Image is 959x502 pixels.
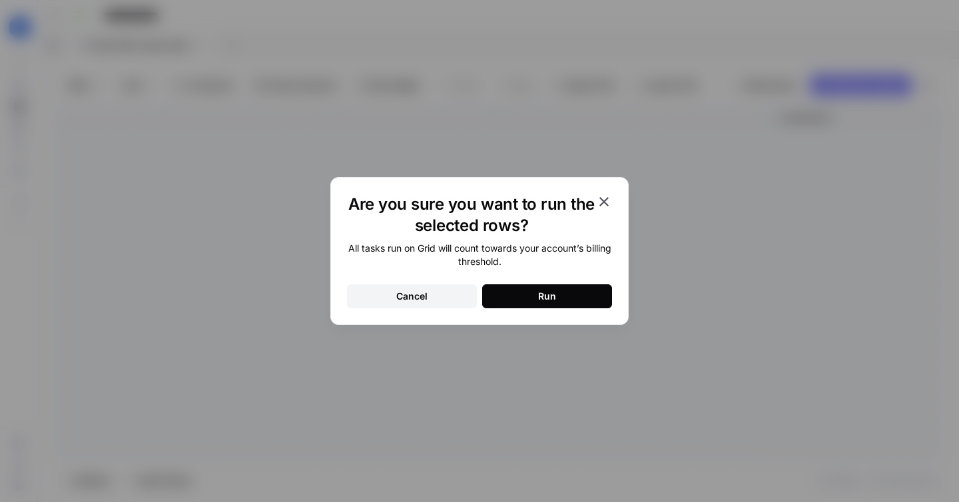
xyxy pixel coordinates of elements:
[347,194,596,236] h1: Are you sure you want to run the selected rows?
[347,242,612,268] div: All tasks run on Grid will count towards your account’s billing threshold.
[482,284,612,308] button: Run
[347,284,477,308] button: Cancel
[396,290,428,303] div: Cancel
[538,290,556,303] div: Run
